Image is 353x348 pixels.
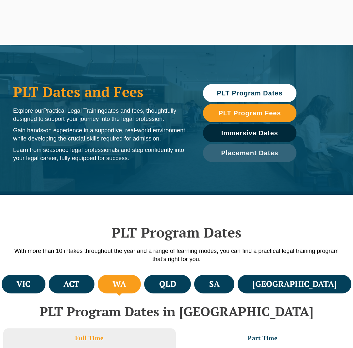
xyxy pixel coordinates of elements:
[209,279,220,290] h4: SA
[253,279,337,290] h4: [GEOGRAPHIC_DATA]
[248,334,278,342] h3: Part Time
[221,130,278,136] span: Immersive Dates
[16,279,30,290] h4: VIC
[221,150,278,156] span: Placement Dates
[13,126,190,143] p: Gain hands-on experience in a supportive, real-world environment while developing the crucial ski...
[203,104,296,122] a: PLT Program Fees
[218,110,281,116] span: PLT Program Fees
[203,84,296,102] a: PLT Program Dates
[63,279,79,290] h4: ACT
[75,334,104,342] h3: Full Time
[159,279,176,290] h4: QLD
[203,124,296,142] a: Immersive Dates
[7,224,346,240] h2: PLT Program Dates
[43,108,104,114] span: Practical Legal Training
[217,90,282,96] span: PLT Program Dates
[13,84,190,100] h1: PLT Dates and Fees
[13,107,190,123] p: Explore our dates and fees, thoughtfully designed to support your journey into the legal profession.
[13,146,190,162] p: Learn from seasoned legal professionals and step confidently into your legal career, fully equipp...
[203,144,296,162] a: Placement Dates
[7,247,346,263] p: With more than 10 intakes throughout the year and a range of learning modes, you can find a pract...
[112,279,126,290] h4: WA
